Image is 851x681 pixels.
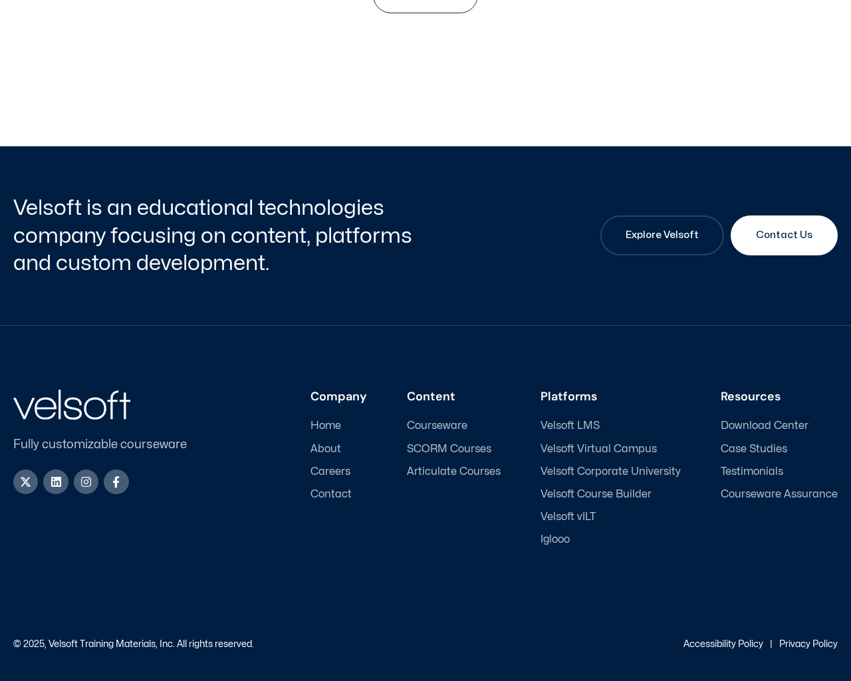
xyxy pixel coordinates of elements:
[721,420,808,432] span: Download Center
[541,443,681,456] a: Velsoft Virtual Campus
[310,420,367,432] a: Home
[541,511,681,523] a: Velsoft vILT
[310,390,367,404] h3: Company
[541,420,600,432] span: Velsoft LMS
[541,488,681,501] a: Velsoft Course Builder
[756,227,812,243] span: Contact Us
[407,443,501,456] a: SCORM Courses
[721,466,838,478] a: Testimonials
[541,488,652,501] span: Velsoft Course Builder
[310,420,341,432] span: Home
[626,227,699,243] span: Explore Velsoft
[407,420,501,432] a: Courseware
[541,420,681,432] a: Velsoft LMS
[407,443,491,456] span: SCORM Courses
[310,443,367,456] a: About
[721,443,787,456] span: Case Studies
[541,466,681,478] a: Velsoft Corporate University
[541,511,596,523] span: Velsoft vILT
[13,194,422,277] h2: Velsoft is an educational technologies company focusing on content, platforms and custom developm...
[407,466,501,478] a: Articulate Courses
[13,436,209,454] p: Fully customizable courseware
[310,488,352,501] span: Contact
[721,488,838,501] a: Courseware Assurance
[541,533,570,546] span: Iglooo
[600,215,724,255] a: Explore Velsoft
[683,640,763,648] a: Accessibility Policy
[770,640,773,649] p: |
[541,390,681,404] h3: Platforms
[541,443,657,456] span: Velsoft Virtual Campus
[407,420,467,432] span: Courseware
[13,640,254,649] p: © 2025, Velsoft Training Materials, Inc. All rights reserved.
[721,420,838,432] a: Download Center
[310,466,350,478] span: Careers
[779,640,838,648] a: Privacy Policy
[310,488,367,501] a: Contact
[310,443,341,456] span: About
[310,466,367,478] a: Careers
[541,533,681,546] a: Iglooo
[721,390,838,404] h3: Resources
[721,443,838,456] a: Case Studies
[721,466,783,478] span: Testimonials
[407,390,501,404] h3: Content
[731,215,838,255] a: Contact Us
